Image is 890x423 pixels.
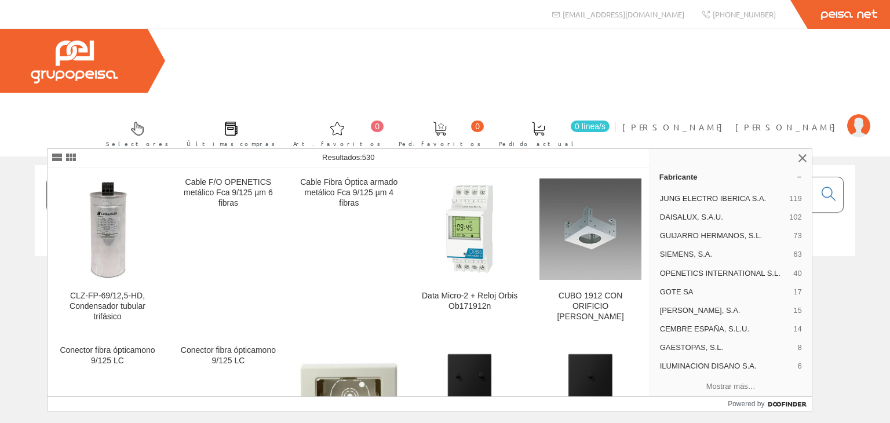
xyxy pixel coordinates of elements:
[798,361,802,371] span: 6
[106,138,169,149] span: Selectores
[31,41,118,83] img: Grupo Peisa
[728,397,812,411] a: Powered by
[187,138,275,149] span: Últimas compras
[789,212,802,223] span: 102
[660,324,789,334] span: CEMBRE ESPAÑA, S.L.U.
[177,177,279,209] div: Cable F/O OPENETICS metálico Fca 9/125 µm 6 fibras
[168,168,288,336] a: Cable F/O OPENETICS metálico Fca 9/125 µm 6 fibras
[289,168,409,336] a: Cable Fibra Óptica armado metálico Fca 9/125 µm 4 fibras
[399,138,481,149] span: Ped. favoritos
[793,268,801,279] span: 40
[499,138,578,149] span: Pedido actual
[539,178,641,280] img: CUBO 1912 CON ORIFICIO BLANCO
[793,305,801,316] span: 15
[650,167,812,186] a: Fabricante
[177,345,279,366] div: Conector fibra ópticamono 9/125 LC
[57,345,158,366] div: Conector fibra ópticamono 9/125 LC
[362,153,375,162] span: 530
[57,178,158,280] img: CLZ-FP-69/12,5-HD, Condensador tubular trifásico
[563,9,684,19] span: [EMAIL_ADDRESS][DOMAIN_NAME]
[622,112,870,123] a: [PERSON_NAME] [PERSON_NAME]
[410,168,530,336] a: Data Micro-2 + Reloj Orbis Ob171912n Data Micro-2 + Reloj Orbis Ob171912n
[94,112,174,154] a: Selectores
[371,121,384,132] span: 0
[298,177,400,209] div: Cable Fibra Óptica armado metálico Fca 9/125 µm 4 fibras
[660,305,789,316] span: [PERSON_NAME], S.A.
[789,194,802,204] span: 119
[35,271,855,280] div: © Grupo Peisa
[471,121,484,132] span: 0
[48,168,167,336] a: CLZ-FP-69/12,5-HD, Condensador tubular trifásico CLZ-FP-69/12,5-HD, Condensador tubular trifásico
[419,178,520,280] img: Data Micro-2 + Reloj Orbis Ob171912n
[175,112,281,154] a: Últimas compras
[660,231,789,241] span: GUIJARRO HERMANOS, S.L.
[713,9,776,19] span: [PHONE_NUMBER]
[660,212,785,223] span: DAISALUX, S.A.U.
[571,121,610,132] span: 0 línea/s
[660,268,789,279] span: OPENETICS INTERNATIONAL S.L.
[419,291,520,312] div: Data Micro-2 + Reloj Orbis Ob171912n
[322,153,374,162] span: Resultados:
[655,377,807,396] button: Mostrar más…
[530,168,650,336] a: CUBO 1912 CON ORIFICIO BLANCO CUBO 1912 CON ORIFICIO [PERSON_NAME]
[660,249,789,260] span: SIEMENS, S.A.
[793,231,801,241] span: 73
[660,287,789,297] span: GOTE SA
[539,291,641,322] div: CUBO 1912 CON ORIFICIO [PERSON_NAME]
[793,249,801,260] span: 63
[793,287,801,297] span: 17
[728,399,764,409] span: Powered by
[798,342,802,353] span: 8
[487,112,612,154] a: 0 línea/s Pedido actual
[622,121,841,133] span: [PERSON_NAME] [PERSON_NAME]
[793,324,801,334] span: 14
[660,194,785,204] span: JUNG ELECTRO IBERICA S.A.
[293,138,381,149] span: Art. favoritos
[660,342,793,353] span: GAESTOPAS, S.L.
[57,291,158,322] div: CLZ-FP-69/12,5-HD, Condensador tubular trifásico
[660,361,793,371] span: ILUMINACION DISANO S.A.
